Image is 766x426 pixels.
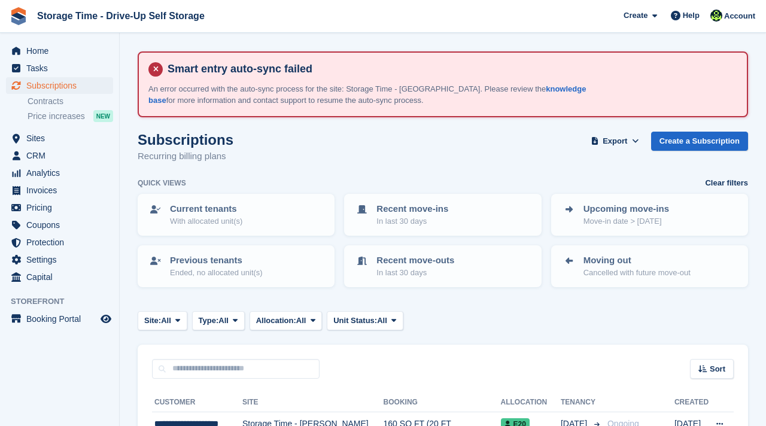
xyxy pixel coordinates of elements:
th: Created [674,393,709,412]
a: menu [6,60,113,77]
p: Current tenants [170,202,242,216]
p: In last 30 days [376,215,448,227]
a: Preview store [99,312,113,326]
h4: Smart entry auto-sync failed [163,62,737,76]
button: Export [589,132,642,151]
span: Unit Status: [333,315,377,327]
th: Site [242,393,384,412]
span: CRM [26,147,98,164]
p: Move-in date > [DATE] [583,215,669,227]
span: All [161,315,171,327]
p: Cancelled with future move-out [583,267,691,279]
a: menu [6,234,113,251]
a: Contracts [28,96,113,107]
p: In last 30 days [376,267,454,279]
span: Capital [26,269,98,285]
p: Recent move-ins [376,202,448,216]
span: Tasks [26,60,98,77]
span: Create [624,10,648,22]
a: menu [6,217,113,233]
a: menu [6,147,113,164]
a: menu [6,165,113,181]
button: Site: All [138,311,187,331]
a: menu [6,182,113,199]
a: menu [6,199,113,216]
span: Coupons [26,217,98,233]
a: Clear filters [705,177,748,189]
h6: Quick views [138,178,186,188]
p: Previous tenants [170,254,263,267]
span: Storefront [11,296,119,308]
span: Booking Portal [26,311,98,327]
span: Home [26,42,98,59]
p: Ended, no allocated unit(s) [170,267,263,279]
a: Previous tenants Ended, no allocated unit(s) [139,247,333,286]
img: stora-icon-8386f47178a22dfd0bd8f6a31ec36ba5ce8667c1dd55bd0f319d3a0aa187defe.svg [10,7,28,25]
p: Upcoming move-ins [583,202,669,216]
p: Recurring billing plans [138,150,233,163]
a: Create a Subscription [651,132,748,151]
th: Tenancy [561,393,603,412]
button: Unit Status: All [327,311,403,331]
span: Sites [26,130,98,147]
div: NEW [93,110,113,122]
a: menu [6,251,113,268]
span: All [218,315,229,327]
p: Recent move-outs [376,254,454,267]
a: Upcoming move-ins Move-in date > [DATE] [552,195,747,235]
a: menu [6,42,113,59]
a: menu [6,130,113,147]
span: All [377,315,387,327]
span: Settings [26,251,98,268]
span: Type: [199,315,219,327]
span: Export [603,135,627,147]
button: Type: All [192,311,245,331]
span: Help [683,10,700,22]
p: An error occurred with the auto-sync process for the site: Storage Time - [GEOGRAPHIC_DATA]. Plea... [148,83,597,106]
span: Price increases [28,111,85,122]
span: Protection [26,234,98,251]
th: Customer [152,393,242,412]
a: Price increases NEW [28,109,113,123]
a: Storage Time - Drive-Up Self Storage [32,6,209,26]
span: Sort [710,363,725,375]
span: Pricing [26,199,98,216]
p: Moving out [583,254,691,267]
img: Laaibah Sarwar [710,10,722,22]
span: Site: [144,315,161,327]
a: Current tenants With allocated unit(s) [139,195,333,235]
p: With allocated unit(s) [170,215,242,227]
a: Recent move-outs In last 30 days [345,247,540,286]
h1: Subscriptions [138,132,233,148]
th: Booking [384,393,501,412]
th: Allocation [501,393,561,412]
a: menu [6,269,113,285]
span: Allocation: [256,315,296,327]
span: All [296,315,306,327]
a: menu [6,77,113,94]
a: Moving out Cancelled with future move-out [552,247,747,286]
a: menu [6,311,113,327]
button: Allocation: All [250,311,323,331]
span: Analytics [26,165,98,181]
a: Recent move-ins In last 30 days [345,195,540,235]
span: Invoices [26,182,98,199]
span: Subscriptions [26,77,98,94]
span: Account [724,10,755,22]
